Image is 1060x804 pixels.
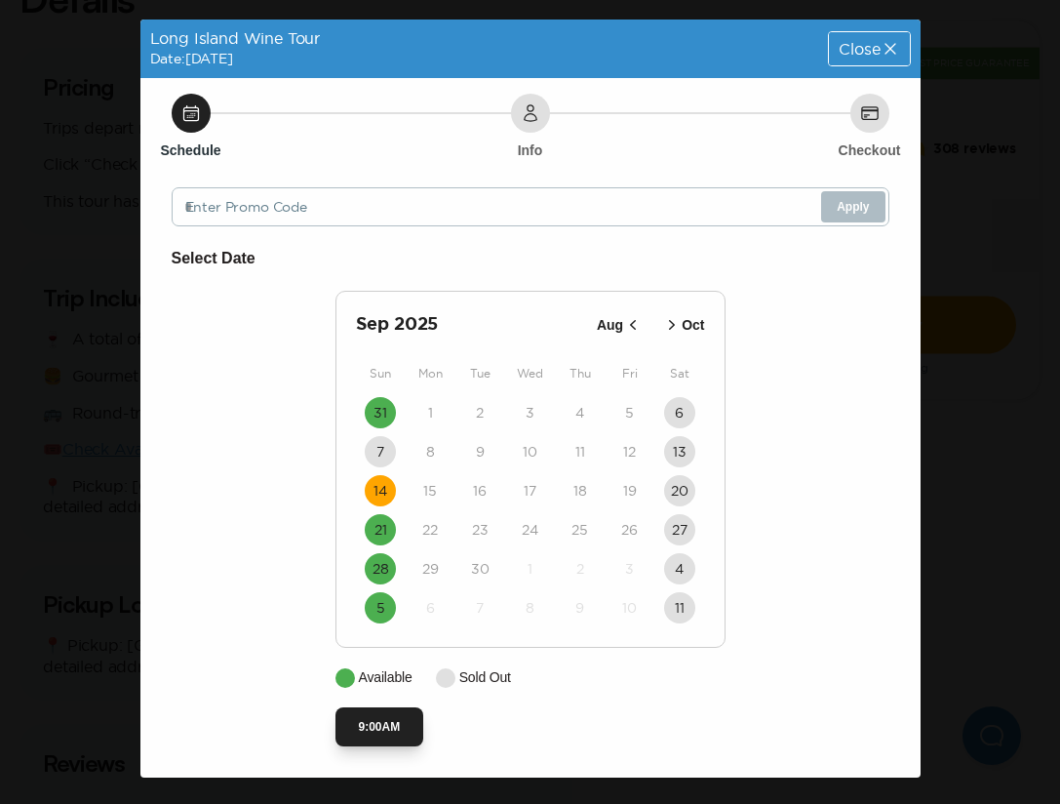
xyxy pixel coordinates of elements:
time: 31 [373,403,387,422]
time: 13 [673,442,687,462]
time: 28 [373,559,389,579]
div: Tue [455,362,505,385]
div: Wed [505,362,555,385]
button: 15 [414,475,446,506]
time: 22 [422,520,438,540]
time: 21 [374,520,387,540]
button: 10 [614,592,646,623]
time: 9 [575,598,584,618]
button: 8 [514,592,545,623]
span: Close [839,41,880,57]
h6: Schedule [160,141,220,160]
p: Aug [597,315,623,336]
div: Mon [406,362,455,385]
button: 2 [565,553,596,584]
h6: Select Date [172,246,889,271]
time: 8 [526,598,534,618]
time: 11 [575,442,585,462]
button: 30 [464,553,495,584]
button: 9 [565,592,596,623]
time: 1 [528,559,532,579]
button: 7 [464,592,495,623]
time: 16 [473,481,487,501]
button: 1 [514,553,545,584]
button: 3 [614,553,646,584]
time: 11 [675,598,685,618]
time: 27 [672,520,687,540]
time: 17 [524,481,536,501]
time: 29 [422,559,439,579]
button: 11 [664,592,695,623]
button: 17 [514,475,545,506]
time: 20 [671,481,688,501]
time: 5 [376,598,385,618]
time: 6 [675,403,684,422]
button: 31 [365,397,396,428]
button: 11 [565,436,596,467]
div: Sun [356,362,406,385]
button: Oct [656,309,710,342]
button: 14 [365,475,396,506]
p: Available [359,667,412,688]
time: 3 [526,403,534,422]
button: 3 [514,397,545,428]
button: 28 [365,553,396,584]
button: 1 [414,397,446,428]
time: 10 [622,598,637,618]
button: 10 [514,436,545,467]
div: Thu [555,362,605,385]
time: 6 [426,598,435,618]
time: 5 [625,403,634,422]
span: Date: [DATE] [150,51,233,66]
time: 23 [472,520,489,540]
time: 30 [471,559,490,579]
button: 24 [514,514,545,545]
button: 4 [565,397,596,428]
button: 19 [614,475,646,506]
button: 20 [664,475,695,506]
button: 12 [614,436,646,467]
time: 18 [573,481,587,501]
time: 1 [428,403,433,422]
button: 16 [464,475,495,506]
time: 15 [423,481,437,501]
button: 6 [414,592,446,623]
button: 29 [414,553,446,584]
button: 5 [614,397,646,428]
time: 3 [625,559,634,579]
button: 25 [565,514,596,545]
h6: Info [518,141,543,160]
button: 2 [464,397,495,428]
div: Fri [605,362,654,385]
time: 4 [575,403,584,422]
time: 8 [426,442,435,462]
button: 23 [464,514,495,545]
button: 18 [565,475,596,506]
time: 14 [373,481,387,501]
button: 27 [664,514,695,545]
button: 9 [464,436,495,467]
button: 9:00AM [335,707,424,746]
button: 5 [365,592,396,623]
button: 13 [664,436,695,467]
span: Long Island Wine Tour [150,29,321,47]
time: 26 [621,520,638,540]
p: Oct [682,315,704,336]
time: 10 [523,442,537,462]
time: 7 [376,442,384,462]
time: 4 [675,559,684,579]
time: 2 [476,403,484,422]
time: 24 [522,520,538,540]
button: 8 [414,436,446,467]
button: 6 [664,397,695,428]
button: Aug [591,309,648,342]
time: 9 [476,442,485,462]
button: 4 [664,553,695,584]
time: 25 [571,520,588,540]
h6: Checkout [839,141,901,160]
time: 12 [623,442,636,462]
time: 2 [576,559,584,579]
button: 7 [365,436,396,467]
button: 26 [614,514,646,545]
time: 19 [623,481,637,501]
